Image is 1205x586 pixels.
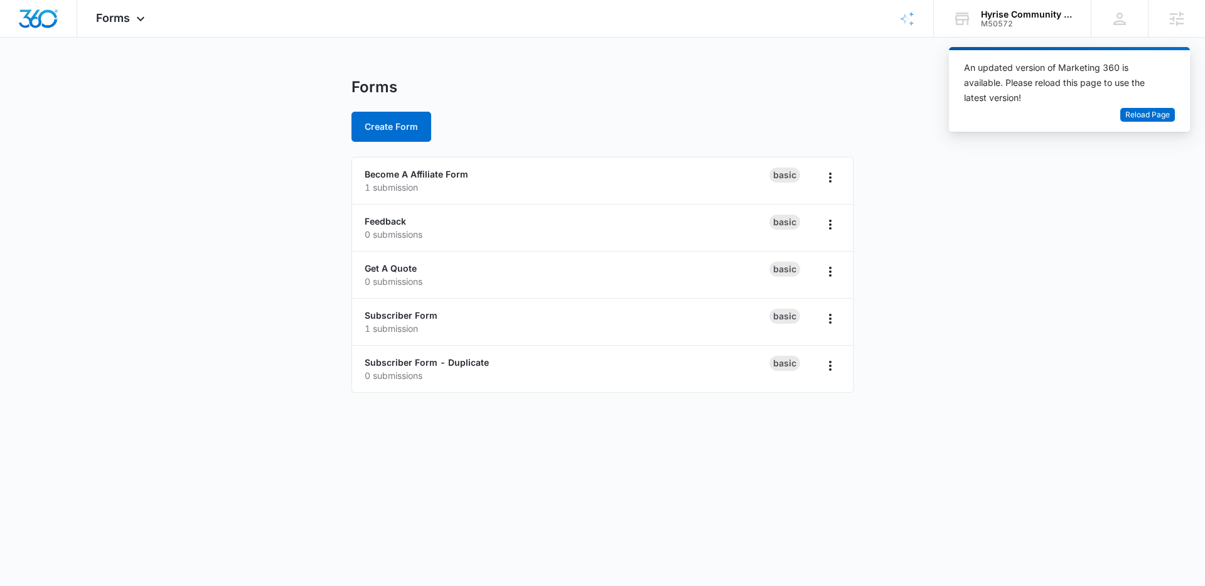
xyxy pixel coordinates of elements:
a: Become A Affiliate Form [365,169,468,179]
p: 0 submissions [365,369,769,382]
button: Overflow Menu [820,168,840,188]
a: Subscriber Form [365,310,437,321]
a: Subscriber Form - Duplicate [365,357,489,368]
h1: Forms [351,78,397,97]
div: An updated version of Marketing 360 is available. Please reload this page to use the latest version! [964,60,1160,105]
p: 0 submissions [365,275,769,288]
div: Basic [769,168,800,183]
button: Overflow Menu [820,215,840,235]
button: Overflow Menu [820,356,840,376]
a: Get A Quote [365,263,417,274]
div: Basic [769,262,800,277]
div: Basic [769,215,800,230]
span: Forms [96,11,130,24]
a: Feedback [365,216,406,226]
button: Create Form [351,112,431,142]
div: Basic [769,356,800,371]
button: Overflow Menu [820,309,840,329]
div: account name [981,9,1073,19]
p: 0 submissions [365,228,769,241]
button: Overflow Menu [820,262,840,282]
span: Reload Page [1125,109,1170,121]
button: Reload Page [1120,108,1175,122]
p: 1 submission [365,322,769,335]
div: account id [981,19,1073,28]
p: 1 submission [365,181,769,194]
div: Basic [769,309,800,324]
